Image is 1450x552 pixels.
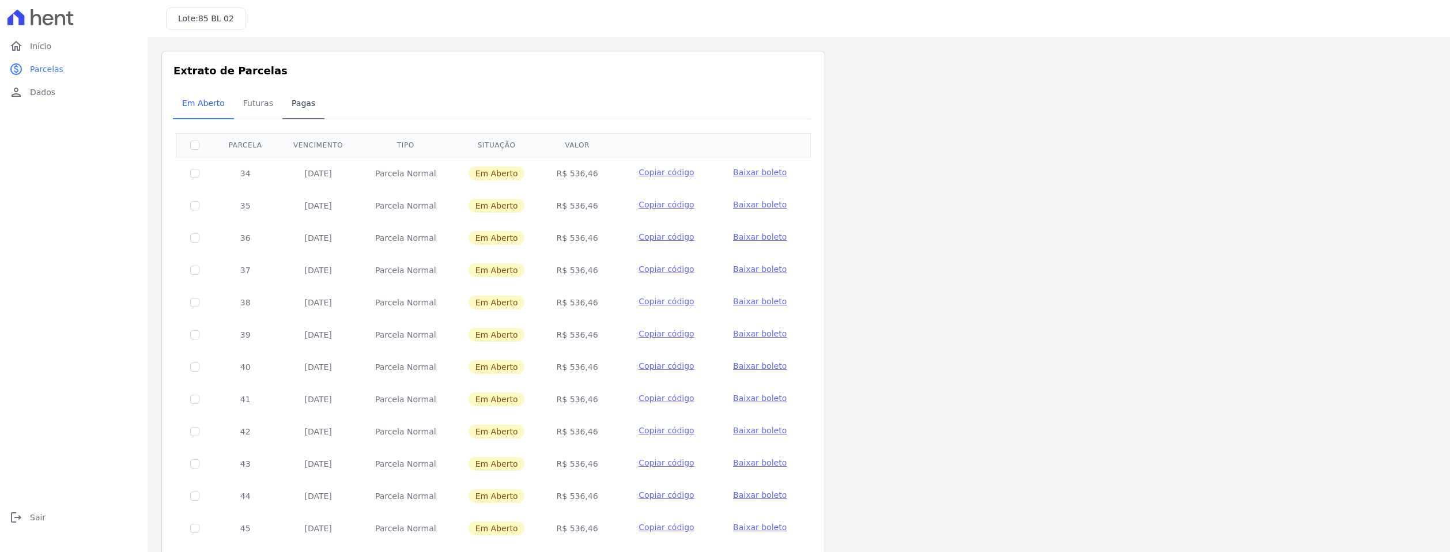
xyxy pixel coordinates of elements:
[469,360,525,374] span: Em Aberto
[277,512,359,545] td: [DATE]
[733,458,787,467] span: Baixar boleto
[541,448,613,480] td: R$ 536,46
[359,415,452,448] td: Parcela Normal
[9,39,23,53] i: home
[541,133,613,157] th: Valor
[469,457,525,471] span: Em Aberto
[469,521,525,535] span: Em Aberto
[628,231,705,243] button: Copiar código
[173,63,813,78] h3: Extrato de Parcelas
[213,383,277,415] td: 41
[733,263,787,275] a: Baixar boleto
[541,351,613,383] td: R$ 536,46
[236,92,280,115] span: Futuras
[359,133,452,157] th: Tipo
[277,286,359,319] td: [DATE]
[733,199,787,210] a: Baixar boleto
[733,425,787,436] a: Baixar boleto
[359,286,452,319] td: Parcela Normal
[639,329,694,338] span: Copiar código
[733,200,787,209] span: Baixar boleto
[628,521,705,533] button: Copiar código
[469,231,525,245] span: Em Aberto
[277,448,359,480] td: [DATE]
[733,360,787,372] a: Baixar boleto
[359,157,452,190] td: Parcela Normal
[628,263,705,275] button: Copiar código
[213,286,277,319] td: 38
[359,383,452,415] td: Parcela Normal
[733,457,787,468] a: Baixar boleto
[359,190,452,222] td: Parcela Normal
[733,426,787,435] span: Baixar boleto
[359,448,452,480] td: Parcela Normal
[213,448,277,480] td: 43
[541,512,613,545] td: R$ 536,46
[277,190,359,222] td: [DATE]
[359,480,452,512] td: Parcela Normal
[628,167,705,178] button: Copiar código
[9,62,23,76] i: paid
[234,89,282,119] a: Futuras
[30,512,46,523] span: Sair
[541,286,613,319] td: R$ 536,46
[628,199,705,210] button: Copiar código
[733,231,787,243] a: Baixar boleto
[733,490,787,500] span: Baixar boleto
[213,512,277,545] td: 45
[733,264,787,274] span: Baixar boleto
[733,361,787,370] span: Baixar boleto
[541,319,613,351] td: R$ 536,46
[213,133,277,157] th: Parcela
[469,199,525,213] span: Em Aberto
[733,297,787,306] span: Baixar boleto
[541,157,613,190] td: R$ 536,46
[285,92,322,115] span: Pagas
[541,190,613,222] td: R$ 536,46
[639,297,694,306] span: Copiar código
[733,232,787,241] span: Baixar boleto
[628,489,705,501] button: Copiar código
[5,58,143,81] a: paidParcelas
[5,506,143,529] a: logoutSair
[213,190,277,222] td: 35
[213,222,277,254] td: 36
[198,14,234,23] span: 85 BL 02
[541,415,613,448] td: R$ 536,46
[469,425,525,438] span: Em Aberto
[30,63,63,75] span: Parcelas
[628,360,705,372] button: Copiar código
[639,200,694,209] span: Copiar código
[277,480,359,512] td: [DATE]
[639,361,694,370] span: Copiar código
[541,480,613,512] td: R$ 536,46
[277,254,359,286] td: [DATE]
[628,328,705,339] button: Copiar código
[639,458,694,467] span: Copiar código
[733,328,787,339] a: Baixar boleto
[213,480,277,512] td: 44
[5,35,143,58] a: homeInício
[452,133,541,157] th: Situação
[9,85,23,99] i: person
[277,133,359,157] th: Vencimento
[30,40,51,52] span: Início
[733,392,787,404] a: Baixar boleto
[277,157,359,190] td: [DATE]
[628,425,705,436] button: Copiar código
[359,351,452,383] td: Parcela Normal
[469,328,525,342] span: Em Aberto
[541,222,613,254] td: R$ 536,46
[541,254,613,286] td: R$ 536,46
[733,296,787,307] a: Baixar boleto
[733,329,787,338] span: Baixar boleto
[173,89,234,119] a: Em Aberto
[733,523,787,532] span: Baixar boleto
[277,415,359,448] td: [DATE]
[9,511,23,524] i: logout
[639,264,694,274] span: Copiar código
[30,86,55,98] span: Dados
[359,254,452,286] td: Parcela Normal
[733,167,787,178] a: Baixar boleto
[277,319,359,351] td: [DATE]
